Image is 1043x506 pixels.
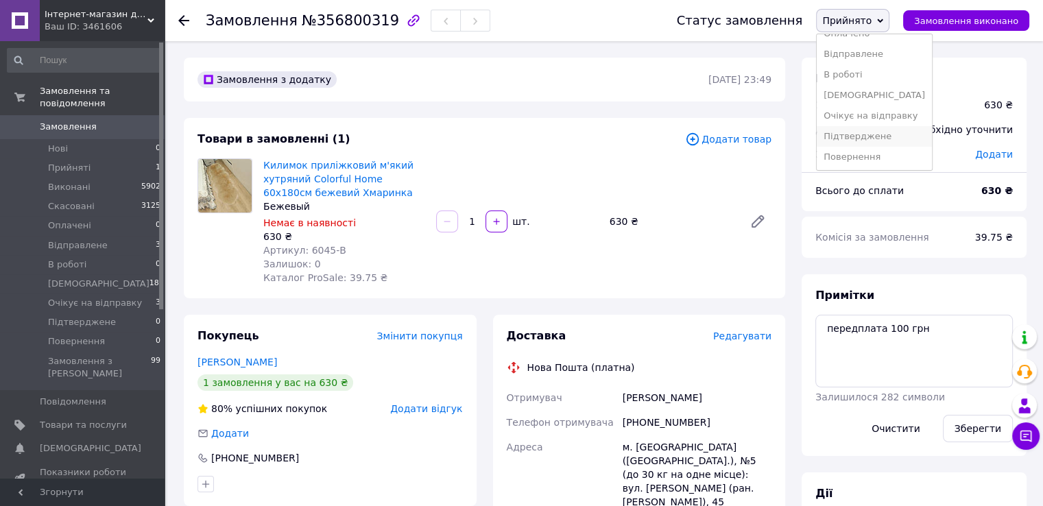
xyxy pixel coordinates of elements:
[975,149,1013,160] span: Додати
[48,278,149,290] span: [DEMOGRAPHIC_DATA]
[817,64,932,85] li: В роботі
[263,217,356,228] span: Немає в наявності
[984,98,1013,112] div: 630 ₴
[45,8,147,21] span: Інтернет-магазин домашнього текстилю «Sleeping Beauty»
[815,124,863,135] span: Доставка
[507,417,614,428] span: Телефон отримувача
[40,442,141,455] span: [DEMOGRAPHIC_DATA]
[48,181,91,193] span: Виконані
[815,185,904,196] span: Всього до сплати
[815,315,1013,387] textarea: передплата 100 грн
[815,289,874,302] span: Примітки
[40,85,165,110] span: Замовлення та повідомлення
[178,14,189,27] div: Повернутися назад
[815,149,854,160] span: Знижка
[975,232,1013,243] span: 39.75 ₴
[817,44,932,64] li: Відправлене
[197,357,277,368] a: [PERSON_NAME]
[263,200,425,213] div: Бежевый
[604,212,739,231] div: 630 ₴
[197,132,350,145] span: Товари в замовленні (1)
[263,160,413,198] a: Килимок приліжковий м'який хутряний Colorful Home 60х180см бежевий Хмаринка
[151,355,160,380] span: 99
[822,15,872,26] span: Прийнято
[507,329,566,342] span: Доставка
[149,278,164,290] span: 189
[156,335,160,348] span: 0
[943,415,1013,442] button: Зберегти
[902,115,1021,145] div: Необхідно уточнити
[377,330,463,341] span: Змінити покупця
[48,219,91,232] span: Оплачені
[263,230,425,243] div: 630 ₴
[815,232,929,243] span: Комісія за замовлення
[141,200,160,213] span: 3125
[156,297,160,309] span: 3
[48,162,91,174] span: Прийняті
[817,126,932,147] li: Підтверджене
[197,374,353,391] div: 1 замовлення у вас на 630 ₴
[713,330,771,341] span: Редагувати
[914,16,1018,26] span: Замовлення виконано
[263,245,346,256] span: Артикул: 6045-B
[210,451,300,465] div: [PHONE_NUMBER]
[198,159,252,213] img: Килимок приліжковий м'який хутряний Colorful Home 60х180см бежевий Хмаринка
[507,442,543,453] span: Адреса
[48,200,95,213] span: Скасовані
[156,143,160,155] span: 0
[156,258,160,271] span: 0
[156,162,160,174] span: 1
[744,208,771,235] a: Редагувати
[48,258,86,271] span: В роботі
[817,147,932,167] li: Повернення
[815,72,858,85] span: Всього
[817,106,932,126] li: Очікує на відправку
[48,239,108,252] span: Відправлене
[815,99,854,110] span: 1 товар
[817,85,932,106] li: [DEMOGRAPHIC_DATA]
[903,10,1029,31] button: Замовлення виконано
[206,12,298,29] span: Замовлення
[156,219,160,232] span: 0
[620,410,774,435] div: [PHONE_NUMBER]
[685,132,771,147] span: Додати товар
[620,385,774,410] div: [PERSON_NAME]
[48,316,116,328] span: Підтверджене
[390,403,462,414] span: Додати відгук
[48,143,68,155] span: Нові
[40,466,127,491] span: Показники роботи компанії
[211,428,249,439] span: Додати
[815,391,945,402] span: Залишилося 282 символи
[48,335,105,348] span: Повернення
[197,71,337,88] div: Замовлення з додатку
[524,361,638,374] div: Нова Пошта (платна)
[981,185,1013,196] b: 630 ₴
[48,355,151,380] span: Замовлення з [PERSON_NAME]
[40,121,97,133] span: Замовлення
[708,74,771,85] time: [DATE] 23:49
[197,329,259,342] span: Покупець
[40,419,127,431] span: Товари та послуги
[302,12,399,29] span: №356800319
[40,396,106,408] span: Повідомлення
[263,258,321,269] span: Залишок: 0
[263,272,387,283] span: Каталог ProSale: 39.75 ₴
[211,403,232,414] span: 80%
[197,402,327,415] div: успішних покупок
[141,181,160,193] span: 5902
[860,415,932,442] button: Очистити
[7,48,162,73] input: Пошук
[815,487,832,500] span: Дії
[48,297,142,309] span: Очікує на відправку
[507,392,562,403] span: Отримувач
[509,215,531,228] div: шт.
[156,239,160,252] span: 3
[677,14,803,27] div: Статус замовлення
[45,21,165,33] div: Ваш ID: 3461606
[1012,422,1040,450] button: Чат з покупцем
[156,316,160,328] span: 0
